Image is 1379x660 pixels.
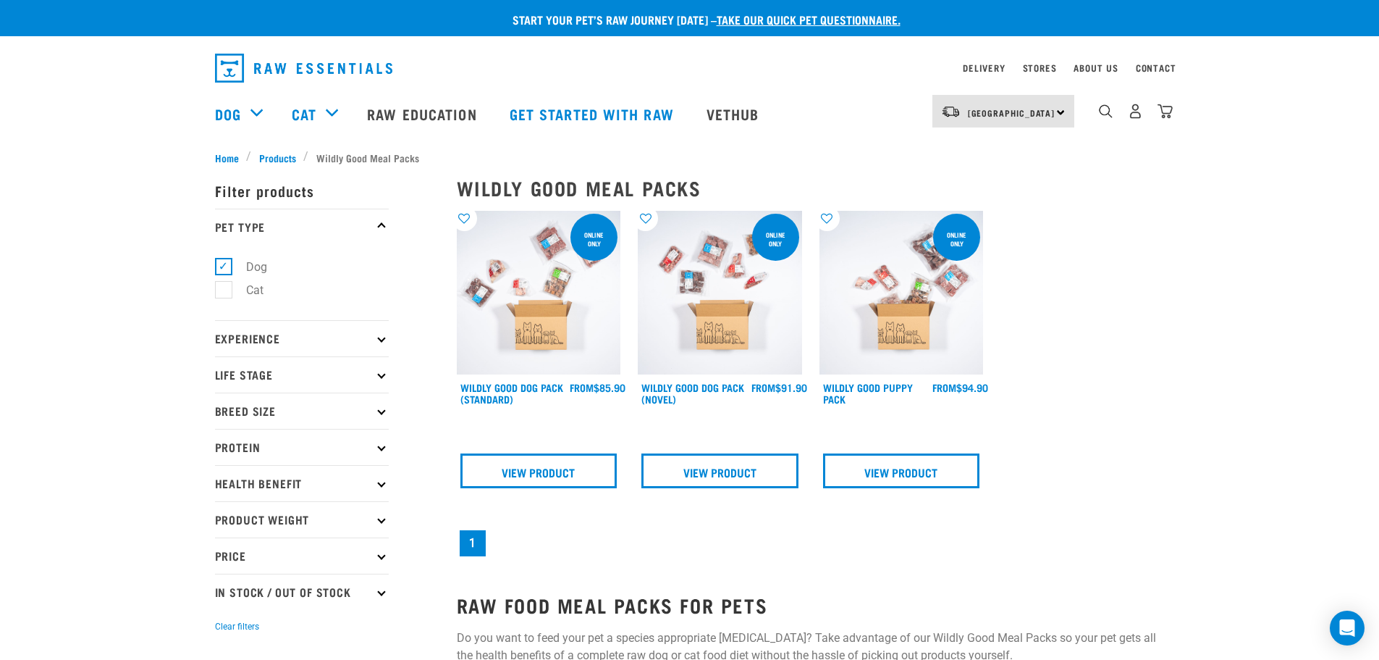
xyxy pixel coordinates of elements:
p: Price [215,538,389,574]
img: home-icon-1@2x.png [1099,104,1113,118]
a: Vethub [692,85,777,143]
a: Wildly Good Puppy Pack [823,385,913,401]
a: View Product [641,454,798,488]
a: Dog [215,103,241,125]
p: Experience [215,320,389,356]
nav: dropdown navigation [203,48,1176,88]
label: Cat [223,281,269,299]
a: Cat [292,103,316,125]
a: take our quick pet questionnaire. [717,16,901,22]
span: Home [215,150,239,165]
span: [GEOGRAPHIC_DATA] [968,110,1055,115]
div: Online Only [933,224,980,254]
img: home-icon@2x.png [1157,104,1173,119]
p: Protein [215,429,389,465]
span: Products [259,150,296,165]
div: Online Only [752,224,799,254]
div: $85.90 [570,382,625,393]
div: $94.90 [932,382,988,393]
a: Products [251,150,303,165]
p: Product Weight [215,501,389,538]
a: View Product [460,454,617,488]
div: $91.90 [751,382,807,393]
a: Contact [1136,65,1176,70]
a: Raw Education [353,85,494,143]
img: Puppy 0 2sec [819,211,984,375]
strong: RAW FOOD MEAL PACKS FOR PETS [457,599,768,610]
a: View Product [823,454,980,488]
img: Dog Novel 0 2sec [638,211,802,375]
img: van-moving.png [941,105,961,118]
a: Home [215,150,247,165]
a: Get started with Raw [495,85,692,143]
a: Page 1 [460,530,486,556]
span: FROM [932,385,956,390]
div: Open Intercom Messenger [1330,611,1365,646]
p: Breed Size [215,393,389,429]
img: user.png [1128,104,1143,119]
img: Dog 0 2sec [457,211,621,375]
h2: Wildly Good Meal Packs [457,177,1165,199]
button: Clear filters [215,620,259,633]
span: FROM [751,385,775,390]
p: In Stock / Out Of Stock [215,574,389,610]
a: About Us [1074,65,1118,70]
div: Online Only [570,224,617,254]
nav: pagination [457,527,1165,559]
img: Raw Essentials Logo [215,54,392,83]
p: Health Benefit [215,465,389,501]
a: Wildly Good Dog Pack (Standard) [460,385,563,401]
a: Delivery [963,65,1005,70]
a: Stores [1023,65,1057,70]
label: Dog [223,258,273,276]
nav: breadcrumbs [215,150,1165,165]
p: Life Stage [215,356,389,393]
a: Wildly Good Dog Pack (Novel) [641,385,744,401]
p: Pet Type [215,209,389,245]
span: FROM [570,385,594,390]
p: Filter products [215,172,389,209]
